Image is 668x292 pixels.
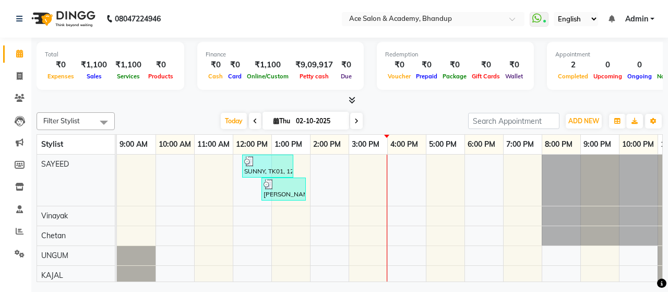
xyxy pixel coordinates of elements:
[468,113,559,129] input: Search Appointment
[503,73,526,80] span: Wallet
[146,73,176,80] span: Products
[156,137,194,152] a: 10:00 AM
[27,4,98,33] img: logo
[45,73,77,80] span: Expenses
[233,137,270,152] a: 12:00 PM
[115,4,161,33] b: 08047224946
[440,59,469,71] div: ₹0
[469,59,503,71] div: ₹0
[45,59,77,71] div: ₹0
[625,73,654,80] span: Ongoing
[503,59,526,71] div: ₹0
[206,59,225,71] div: ₹0
[84,73,104,80] span: Sales
[206,73,225,80] span: Cash
[221,113,247,129] span: Today
[244,59,291,71] div: ₹1,100
[413,59,440,71] div: ₹0
[625,59,654,71] div: 0
[297,73,331,80] span: Petty cash
[465,137,498,152] a: 6:00 PM
[45,50,176,59] div: Total
[385,59,413,71] div: ₹0
[555,73,591,80] span: Completed
[338,73,354,80] span: Due
[581,137,614,152] a: 9:00 PM
[206,50,355,59] div: Finance
[263,179,305,199] div: [PERSON_NAME], TK02, 12:45 PM-01:55 PM, Men'S Hair Service - Haircut With Styling (₹300),Men'S Ha...
[388,137,421,152] a: 4:00 PM
[271,117,293,125] span: Thu
[413,73,440,80] span: Prepaid
[291,59,337,71] div: ₹9,09,917
[385,50,526,59] div: Redemption
[591,59,625,71] div: 0
[41,159,69,169] span: SAYEED
[43,116,80,125] span: Filter Stylist
[440,73,469,80] span: Package
[41,211,68,220] span: Vinayak
[293,113,345,129] input: 2025-10-02
[225,73,244,80] span: Card
[566,114,602,129] button: ADD NEW
[619,137,657,152] a: 10:00 PM
[114,73,142,80] span: Services
[244,73,291,80] span: Online/Custom
[41,251,68,260] span: UNGUM
[41,231,66,240] span: Chetan
[542,137,575,152] a: 8:00 PM
[504,137,536,152] a: 7:00 PM
[337,59,355,71] div: ₹0
[146,59,176,71] div: ₹0
[225,59,244,71] div: ₹0
[591,73,625,80] span: Upcoming
[426,137,459,152] a: 5:00 PM
[41,139,63,149] span: Stylist
[41,271,63,280] span: KAJAL
[469,73,503,80] span: Gift Cards
[111,59,146,71] div: ₹1,100
[117,137,150,152] a: 9:00 AM
[555,59,591,71] div: 2
[625,14,648,25] span: Admin
[385,73,413,80] span: Voucher
[77,59,111,71] div: ₹1,100
[195,137,232,152] a: 11:00 AM
[349,137,382,152] a: 3:00 PM
[272,137,305,152] a: 1:00 PM
[243,156,292,176] div: SUNNY, TK01, 12:15 PM-01:35 PM, Men'S Hair Service - Haircut With Styling (₹300),Men'S Hair Servi...
[568,117,599,125] span: ADD NEW
[311,137,343,152] a: 2:00 PM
